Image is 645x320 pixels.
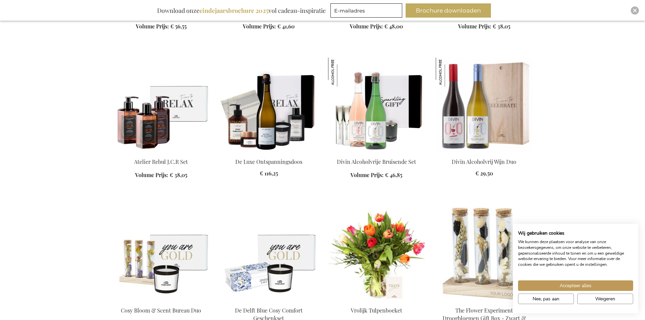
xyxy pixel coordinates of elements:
[518,230,633,236] h2: Wij gebruiken cookies
[170,23,187,30] span: € 56,55
[458,23,510,30] a: Volume Prijs: € 38,05
[436,58,465,87] img: Divin Alcoholvrij Wijn Duo
[121,307,201,314] a: Cosy Bloom & Scent Bureau Duo
[330,3,404,20] form: marketing offers and promotions
[384,23,403,30] span: € 48,00
[113,58,210,152] img: Atelier Rebul J.C.R Set
[260,170,278,177] span: € 116,25
[220,298,317,305] a: Delft's Cosy Comfort Gift Set
[493,23,510,30] span: € 38,05
[595,295,615,302] span: Weigeren
[406,3,491,18] button: Brochure downloaden
[328,58,357,87] img: Divin Alcoholvrije Bruisende Set
[277,23,295,30] span: € 41,60
[220,150,317,156] a: De Luxe Ontspanningsdoos
[458,23,491,30] span: Volume Prijs:
[113,150,210,156] a: Atelier Rebul J.C.R Set
[436,206,533,301] img: The Flower Experiment Gift Box - Black & White
[533,295,559,302] span: Nee, pas aan
[113,298,210,305] a: The Bloom & Scent Cosy Desk Duo
[135,171,168,178] span: Volume Prijs:
[633,8,637,13] img: Close
[235,158,302,165] a: De Luxe Ontspanningsdoos
[243,23,295,30] a: Volume Prijs: € 41,60
[631,6,639,15] div: Close
[337,158,416,165] a: Divin Alcoholvrije Bruisende Set
[136,23,169,30] span: Volume Prijs:
[350,23,403,30] a: Volume Prijs: € 48,00
[351,307,402,314] a: Vrolijk Tulpenboeket
[328,58,425,152] img: Divin Non-Alcoholic Sparkling Set
[350,171,402,179] a: Volume Prijs: € 46,85
[330,3,402,18] input: E-mailadres
[560,282,592,289] span: Accepteer alles
[350,171,384,178] span: Volume Prijs:
[154,3,329,18] div: Download onze vol cadeau-inspiratie
[518,239,633,268] p: We kunnen deze plaatsen voor analyse van onze bezoekersgegevens, om onze website te verbeteren, g...
[328,206,425,301] img: Cheerful Tulip Flower Bouquet
[518,280,633,291] button: Accepteer alle cookies
[350,23,383,30] span: Volume Prijs:
[328,150,425,156] a: Divin Non-Alcoholic Sparkling Set Divin Alcoholvrije Bruisende Set
[385,171,402,178] span: € 46,85
[577,294,633,304] button: Alle cookies weigeren
[135,171,187,179] a: Volume Prijs: € 38,05
[134,158,188,165] a: Atelier Rebul J.C.R Set
[436,298,533,305] a: The Flower Experiment Gift Box - Black & White
[170,171,187,178] span: € 38,05
[436,58,533,152] img: Divin Non-Alcoholic Wine Duo
[243,23,276,30] span: Volume Prijs:
[113,206,210,301] img: The Bloom & Scent Cosy Desk Duo
[220,58,317,152] img: De Luxe Ontspanningsdoos
[452,158,516,165] a: Divin Alcoholvrij Wijn Duo
[220,206,317,301] img: Delft's Cosy Comfort Gift Set
[436,150,533,156] a: Divin Non-Alcoholic Wine Duo Divin Alcoholvrij Wijn Duo
[475,170,493,177] span: € 29,50
[199,6,268,15] b: eindejaarsbrochure 2025
[328,298,425,305] a: Cheerful Tulip Flower Bouquet
[518,294,574,304] button: Pas cookie voorkeuren aan
[136,23,187,30] a: Volume Prijs: € 56,55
